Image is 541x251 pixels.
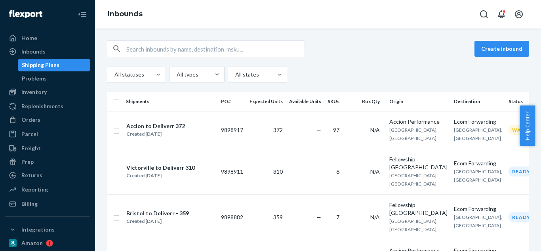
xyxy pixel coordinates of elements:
[451,92,505,111] th: Destination
[5,128,90,140] a: Parcel
[5,197,90,210] a: Billing
[126,41,305,57] input: Search inbounds by name, destination, msku...
[21,239,43,247] div: Amazon
[5,113,90,126] a: Orders
[5,142,90,155] a: Freight
[493,6,509,22] button: Open notifications
[336,214,339,220] span: 7
[126,217,189,225] div: Created [DATE]
[218,194,246,240] td: 9898882
[316,168,321,175] span: —
[273,126,283,133] span: 372
[389,127,438,141] span: [GEOGRAPHIC_DATA], [GEOGRAPHIC_DATA]
[389,172,438,187] span: [GEOGRAPHIC_DATA], [GEOGRAPHIC_DATA]
[511,6,527,22] button: Open account menu
[389,155,448,171] div: Fellowship [GEOGRAPHIC_DATA]
[5,169,90,182] a: Returns
[9,10,42,18] img: Flexport logo
[5,155,90,168] a: Prep
[370,126,380,133] span: N/A
[21,186,48,194] div: Reporting
[246,92,286,111] th: Expected Units
[218,149,246,194] td: 9898911
[520,105,535,146] button: Help Center
[126,172,195,180] div: Created [DATE]
[5,223,90,236] button: Integrations
[126,130,185,138] div: Created [DATE]
[218,111,246,149] td: 9898917
[21,48,46,56] div: Inbounds
[18,72,91,85] a: Problems
[370,168,380,175] span: N/A
[5,32,90,44] a: Home
[108,10,143,18] a: Inbounds
[123,92,218,111] th: Shipments
[21,171,42,179] div: Returns
[389,218,438,232] span: [GEOGRAPHIC_DATA], [GEOGRAPHIC_DATA]
[324,92,346,111] th: SKUs
[74,6,90,22] button: Close Navigation
[336,168,339,175] span: 6
[286,92,324,111] th: Available Units
[454,205,502,213] div: Ecom Forwarding
[273,214,283,220] span: 359
[5,100,90,113] a: Replenishments
[316,126,321,133] span: —
[21,144,41,152] div: Freight
[5,183,90,196] a: Reporting
[454,214,502,228] span: [GEOGRAPHIC_DATA], [GEOGRAPHIC_DATA]
[21,88,47,96] div: Inventory
[5,237,90,249] a: Amazon
[370,214,380,220] span: N/A
[126,209,189,217] div: Bristol to Deliverr - 359
[346,92,386,111] th: Box Qty
[389,118,448,126] div: Accion Performance
[218,92,246,111] th: PO#
[21,116,40,124] div: Orders
[316,214,321,220] span: —
[273,168,283,175] span: 310
[101,3,149,26] ol: breadcrumbs
[21,34,37,42] div: Home
[176,71,177,79] input: All types
[234,71,235,79] input: All states
[5,45,90,58] a: Inbounds
[21,200,38,208] div: Billing
[454,159,502,167] div: Ecom Forwarding
[454,169,502,183] span: [GEOGRAPHIC_DATA], [GEOGRAPHIC_DATA]
[333,126,339,133] span: 97
[21,226,55,234] div: Integrations
[454,127,502,141] span: [GEOGRAPHIC_DATA], [GEOGRAPHIC_DATA]
[22,61,59,69] div: Shipping Plans
[21,130,38,138] div: Parcel
[21,102,63,110] div: Replenishments
[5,86,90,98] a: Inventory
[18,59,91,71] a: Shipping Plans
[476,6,492,22] button: Open Search Box
[126,122,185,130] div: Accion to Deliverr 372
[126,164,195,172] div: Victorville to Deliverr 310
[21,158,34,166] div: Prep
[454,118,502,126] div: Ecom Forwarding
[474,41,529,57] button: Create inbound
[386,92,451,111] th: Origin
[389,201,448,217] div: Fellowship [GEOGRAPHIC_DATA]
[22,75,47,82] div: Problems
